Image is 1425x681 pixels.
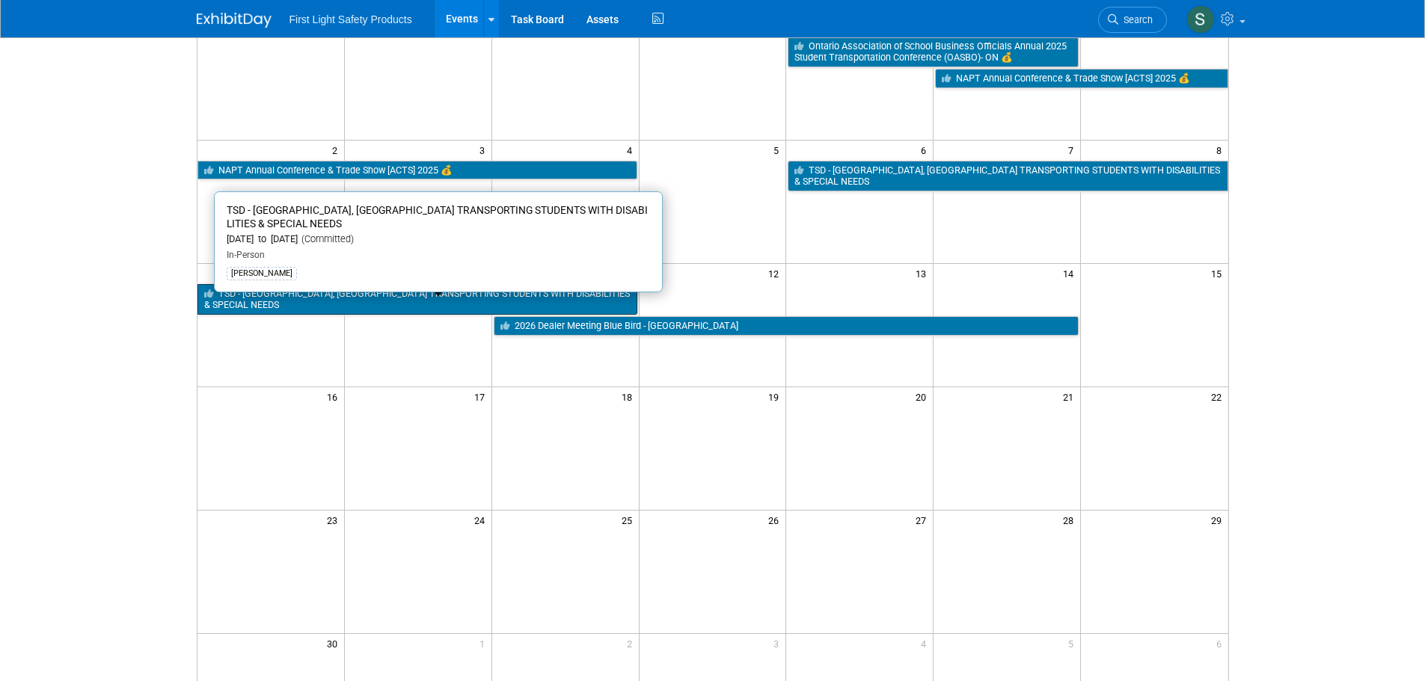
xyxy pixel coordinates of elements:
[289,13,412,25] span: First Light Safety Products
[227,204,648,230] span: TSD - [GEOGRAPHIC_DATA], [GEOGRAPHIC_DATA] TRANSPORTING STUDENTS WITH DISABILITIES & SPECIAL NEEDS
[767,511,785,529] span: 26
[298,233,354,244] span: (Committed)
[1061,511,1080,529] span: 28
[788,161,1228,191] a: TSD - [GEOGRAPHIC_DATA], [GEOGRAPHIC_DATA] TRANSPORTING STUDENTS WITH DISABILITIES & SPECIAL NEEDS
[620,511,639,529] span: 25
[1118,14,1153,25] span: Search
[1067,634,1080,653] span: 5
[227,250,265,260] span: In-Person
[919,634,933,653] span: 4
[494,316,1079,336] a: 2026 Dealer Meeting Blue Bird - [GEOGRAPHIC_DATA]
[1215,634,1228,653] span: 6
[625,141,639,159] span: 4
[197,13,272,28] img: ExhibitDay
[325,634,344,653] span: 30
[473,387,491,406] span: 17
[772,141,785,159] span: 5
[625,634,639,653] span: 2
[197,161,637,180] a: NAPT Annual Conference & Trade Show [ACTS] 2025 💰
[935,69,1228,88] a: NAPT Annual Conference & Trade Show [ACTS] 2025 💰
[227,233,650,246] div: [DATE] to [DATE]
[1210,387,1228,406] span: 22
[1215,141,1228,159] span: 8
[919,141,933,159] span: 6
[478,141,491,159] span: 3
[473,511,491,529] span: 24
[914,264,933,283] span: 13
[914,387,933,406] span: 20
[1186,5,1215,34] img: Steph Willemsen
[1061,264,1080,283] span: 14
[620,387,639,406] span: 18
[1210,511,1228,529] span: 29
[1067,141,1080,159] span: 7
[197,284,637,315] a: TSD - [GEOGRAPHIC_DATA], [GEOGRAPHIC_DATA] TRANSPORTING STUDENTS WITH DISABILITIES & SPECIAL NEEDS
[1098,7,1167,33] a: Search
[788,37,1079,67] a: Ontario Association of School Business Officials Annual 2025 Student Transportation Conference (O...
[1061,387,1080,406] span: 21
[325,511,344,529] span: 23
[331,141,344,159] span: 2
[772,634,785,653] span: 3
[767,264,785,283] span: 12
[478,634,491,653] span: 1
[914,511,933,529] span: 27
[767,387,785,406] span: 19
[325,387,344,406] span: 16
[227,267,297,280] div: [PERSON_NAME]
[1210,264,1228,283] span: 15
